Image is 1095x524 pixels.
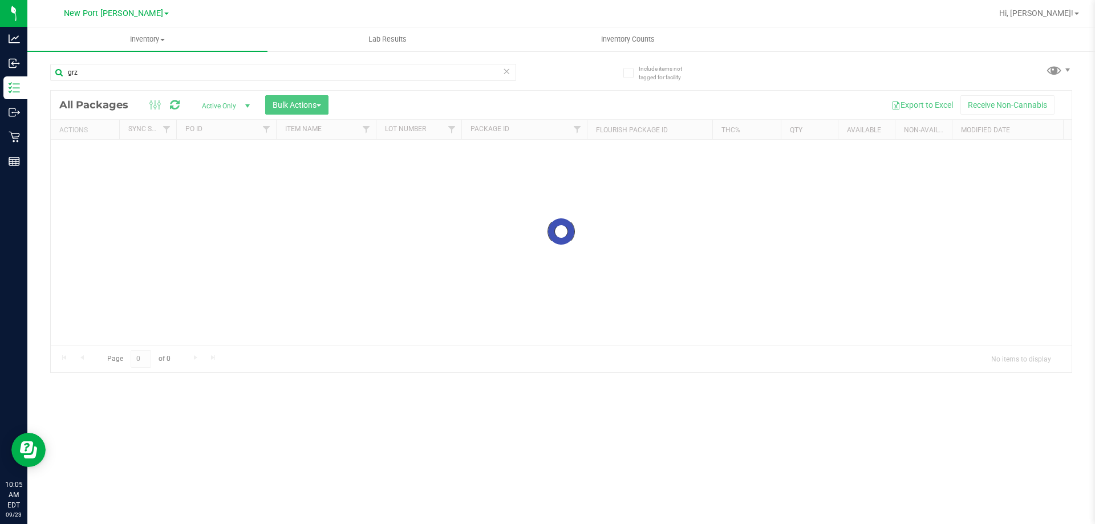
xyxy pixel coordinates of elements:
[50,64,516,81] input: Search Package ID, Item Name, SKU, Lot or Part Number...
[9,156,20,167] inline-svg: Reports
[508,27,748,51] a: Inventory Counts
[267,27,508,51] a: Lab Results
[9,107,20,118] inline-svg: Outbound
[27,27,267,51] a: Inventory
[64,9,163,18] span: New Port [PERSON_NAME]
[586,34,670,44] span: Inventory Counts
[5,480,22,510] p: 10:05 AM EDT
[639,64,696,82] span: Include items not tagged for facility
[353,34,422,44] span: Lab Results
[27,34,267,44] span: Inventory
[9,58,20,69] inline-svg: Inbound
[502,64,510,79] span: Clear
[9,82,20,94] inline-svg: Inventory
[9,33,20,44] inline-svg: Analytics
[11,433,46,467] iframe: Resource center
[5,510,22,519] p: 09/23
[999,9,1073,18] span: Hi, [PERSON_NAME]!
[9,131,20,143] inline-svg: Retail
